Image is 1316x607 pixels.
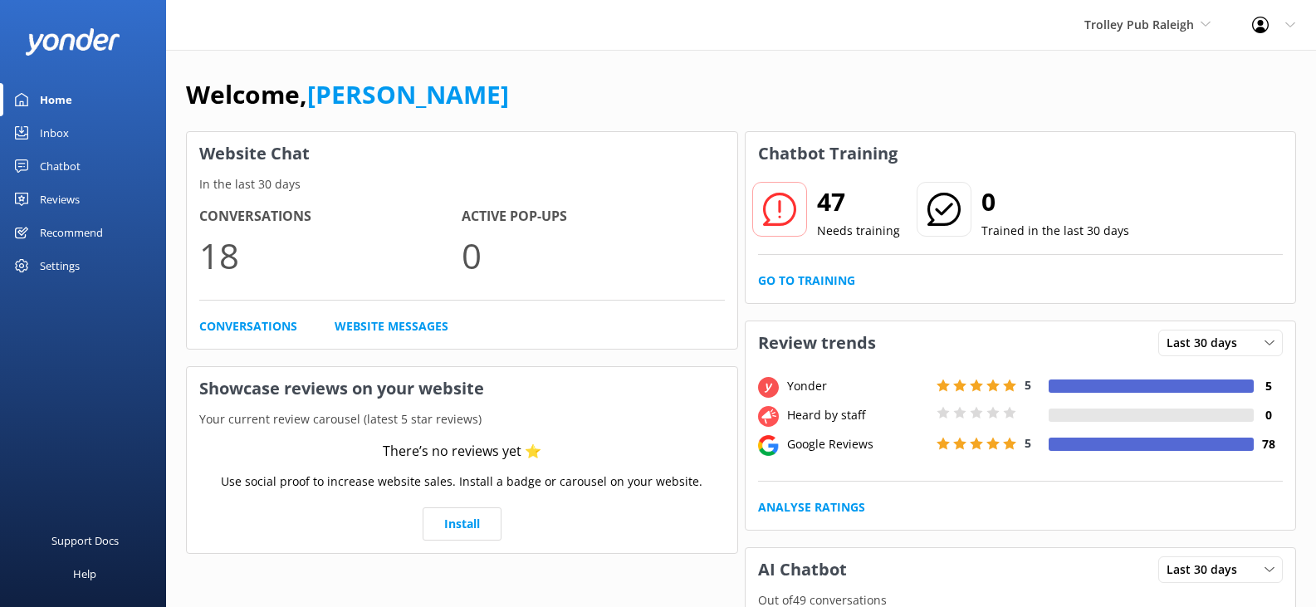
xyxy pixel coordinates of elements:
[981,222,1129,240] p: Trained in the last 30 days
[40,249,80,282] div: Settings
[981,182,1129,222] h2: 0
[1254,435,1283,453] h4: 78
[51,524,119,557] div: Support Docs
[817,222,900,240] p: Needs training
[40,216,103,249] div: Recommend
[307,77,509,111] a: [PERSON_NAME]
[1254,406,1283,424] h4: 0
[383,441,541,463] div: There’s no reviews yet ⭐
[817,182,900,222] h2: 47
[221,472,702,491] p: Use social proof to increase website sales. Install a badge or carousel on your website.
[40,83,72,116] div: Home
[40,149,81,183] div: Chatbot
[186,75,509,115] h1: Welcome,
[25,28,120,56] img: yonder-white-logo.png
[187,410,737,428] p: Your current review carousel (latest 5 star reviews)
[1025,435,1031,451] span: 5
[462,228,724,283] p: 0
[199,317,297,335] a: Conversations
[335,317,448,335] a: Website Messages
[783,406,932,424] div: Heard by staff
[1167,334,1247,352] span: Last 30 days
[462,206,724,228] h4: Active Pop-ups
[40,183,80,216] div: Reviews
[746,321,888,365] h3: Review trends
[758,498,865,516] a: Analyse Ratings
[187,367,737,410] h3: Showcase reviews on your website
[73,557,96,590] div: Help
[758,272,855,290] a: Go to Training
[1254,377,1283,395] h4: 5
[1167,560,1247,579] span: Last 30 days
[1025,377,1031,393] span: 5
[783,435,932,453] div: Google Reviews
[187,175,737,193] p: In the last 30 days
[199,228,462,283] p: 18
[746,132,910,175] h3: Chatbot Training
[423,507,501,541] a: Install
[187,132,737,175] h3: Website Chat
[1084,17,1194,32] span: Trolley Pub Raleigh
[40,116,69,149] div: Inbox
[783,377,932,395] div: Yonder
[199,206,462,228] h4: Conversations
[746,548,859,591] h3: AI Chatbot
